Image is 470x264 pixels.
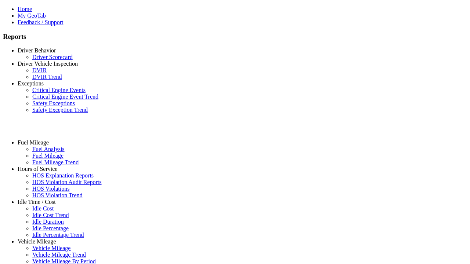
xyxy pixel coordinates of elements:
[18,19,63,25] a: Feedback / Support
[32,232,84,238] a: Idle Percentage Trend
[18,166,57,172] a: Hours of Service
[32,172,94,179] a: HOS Explanation Reports
[18,47,56,54] a: Driver Behavior
[18,6,32,12] a: Home
[32,153,64,159] a: Fuel Mileage
[32,54,73,60] a: Driver Scorecard
[18,139,49,146] a: Fuel Mileage
[18,80,44,87] a: Exceptions
[32,192,83,198] a: HOS Violation Trend
[32,245,70,251] a: Vehicle Mileage
[32,100,75,106] a: Safety Exceptions
[32,179,102,185] a: HOS Violation Audit Reports
[32,186,69,192] a: HOS Violations
[32,67,47,73] a: DVIR
[18,12,46,19] a: My GeoTab
[18,60,78,67] a: Driver Vehicle Inspection
[32,225,69,231] a: Idle Percentage
[18,199,56,205] a: Idle Time / Cost
[3,33,467,41] h3: Reports
[18,238,56,245] a: Vehicle Mileage
[32,252,86,258] a: Vehicle Mileage Trend
[32,205,54,212] a: Idle Cost
[32,87,86,93] a: Critical Engine Events
[32,93,98,100] a: Critical Engine Event Trend
[32,146,65,152] a: Fuel Analysis
[32,219,64,225] a: Idle Duration
[32,107,88,113] a: Safety Exception Trend
[32,74,62,80] a: DVIR Trend
[32,212,69,218] a: Idle Cost Trend
[32,159,79,165] a: Fuel Mileage Trend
